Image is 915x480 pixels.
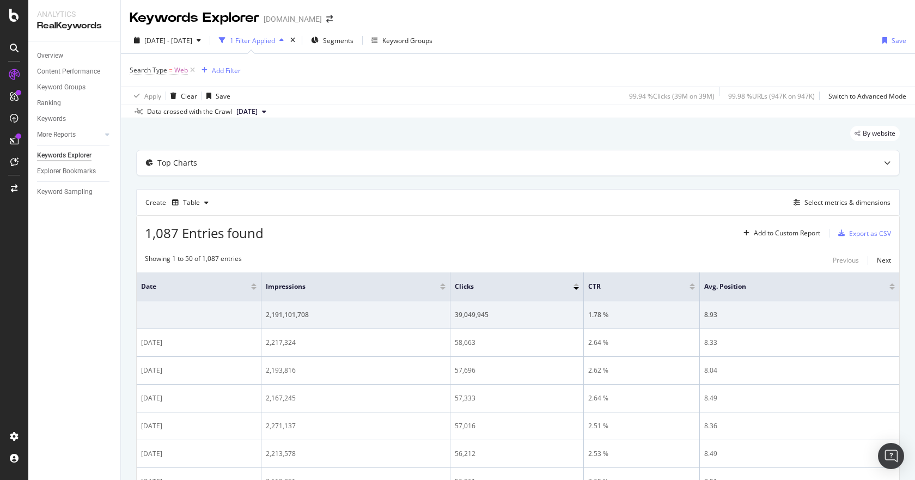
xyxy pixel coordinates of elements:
[37,98,61,109] div: Ranking
[455,393,579,403] div: 57,333
[37,50,63,62] div: Overview
[455,366,579,375] div: 57,696
[588,310,695,320] div: 1.78 %
[174,63,188,78] span: Web
[833,254,859,267] button: Previous
[455,338,579,348] div: 58,663
[197,64,241,77] button: Add Filter
[37,150,113,161] a: Keywords Explorer
[877,254,891,267] button: Next
[144,92,161,101] div: Apply
[863,130,895,137] span: By website
[141,338,257,348] div: [DATE]
[382,36,432,45] div: Keyword Groups
[183,199,200,206] div: Table
[588,421,695,431] div: 2.51 %
[130,87,161,105] button: Apply
[37,186,113,198] a: Keyword Sampling
[704,338,895,348] div: 8.33
[145,254,242,267] div: Showing 1 to 50 of 1,087 entries
[704,421,895,431] div: 8.36
[367,32,437,49] button: Keyword Groups
[37,113,66,125] div: Keywords
[37,66,100,77] div: Content Performance
[141,282,235,291] span: Date
[230,36,275,45] div: 1 Filter Applied
[37,166,96,177] div: Explorer Bookmarks
[307,32,358,49] button: Segments
[37,129,102,141] a: More Reports
[849,229,891,238] div: Export as CSV
[588,449,695,459] div: 2.53 %
[37,20,112,32] div: RealKeywords
[236,107,258,117] span: 2025 Aug. 25th
[704,310,895,320] div: 8.93
[629,92,715,101] div: 99.94 % Clicks ( 39M on 39M )
[833,256,859,265] div: Previous
[166,87,197,105] button: Clear
[588,338,695,348] div: 2.64 %
[37,150,91,161] div: Keywords Explorer
[892,36,906,45] div: Save
[147,107,232,117] div: Data crossed with the Crawl
[704,282,873,291] span: Avg. Position
[130,65,167,75] span: Search Type
[37,129,76,141] div: More Reports
[232,105,271,118] button: [DATE]
[37,50,113,62] a: Overview
[37,82,86,93] div: Keyword Groups
[266,338,446,348] div: 2,217,324
[141,366,257,375] div: [DATE]
[878,443,904,469] div: Open Intercom Messenger
[212,66,241,75] div: Add Filter
[168,194,213,211] button: Table
[704,449,895,459] div: 8.49
[754,230,820,236] div: Add to Custom Report
[130,9,259,27] div: Keywords Explorer
[264,14,322,25] div: [DOMAIN_NAME]
[181,92,197,101] div: Clear
[704,393,895,403] div: 8.49
[326,15,333,23] div: arrow-right-arrow-left
[266,393,446,403] div: 2,167,245
[37,66,113,77] a: Content Performance
[145,194,213,211] div: Create
[37,98,113,109] a: Ranking
[266,310,446,320] div: 2,191,101,708
[169,65,173,75] span: =
[216,92,230,101] div: Save
[455,449,579,459] div: 56,212
[789,196,890,209] button: Select metrics & dimensions
[323,36,353,45] span: Segments
[824,87,906,105] button: Switch to Advanced Mode
[37,166,113,177] a: Explorer Bookmarks
[704,366,895,375] div: 8.04
[130,32,205,49] button: [DATE] - [DATE]
[266,282,424,291] span: Impressions
[266,421,446,431] div: 2,271,137
[141,449,257,459] div: [DATE]
[37,9,112,20] div: Analytics
[455,310,579,320] div: 39,049,945
[588,366,695,375] div: 2.62 %
[455,282,557,291] span: Clicks
[588,282,673,291] span: CTR
[215,32,288,49] button: 1 Filter Applied
[739,224,820,242] button: Add to Custom Report
[141,393,257,403] div: [DATE]
[588,393,695,403] div: 2.64 %
[804,198,890,207] div: Select metrics & dimensions
[37,82,113,93] a: Keyword Groups
[266,366,446,375] div: 2,193,816
[288,35,297,46] div: times
[202,87,230,105] button: Save
[878,32,906,49] button: Save
[37,186,93,198] div: Keyword Sampling
[144,36,192,45] span: [DATE] - [DATE]
[850,126,900,141] div: legacy label
[141,421,257,431] div: [DATE]
[455,421,579,431] div: 57,016
[145,224,264,242] span: 1,087 Entries found
[828,92,906,101] div: Switch to Advanced Mode
[266,449,446,459] div: 2,213,578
